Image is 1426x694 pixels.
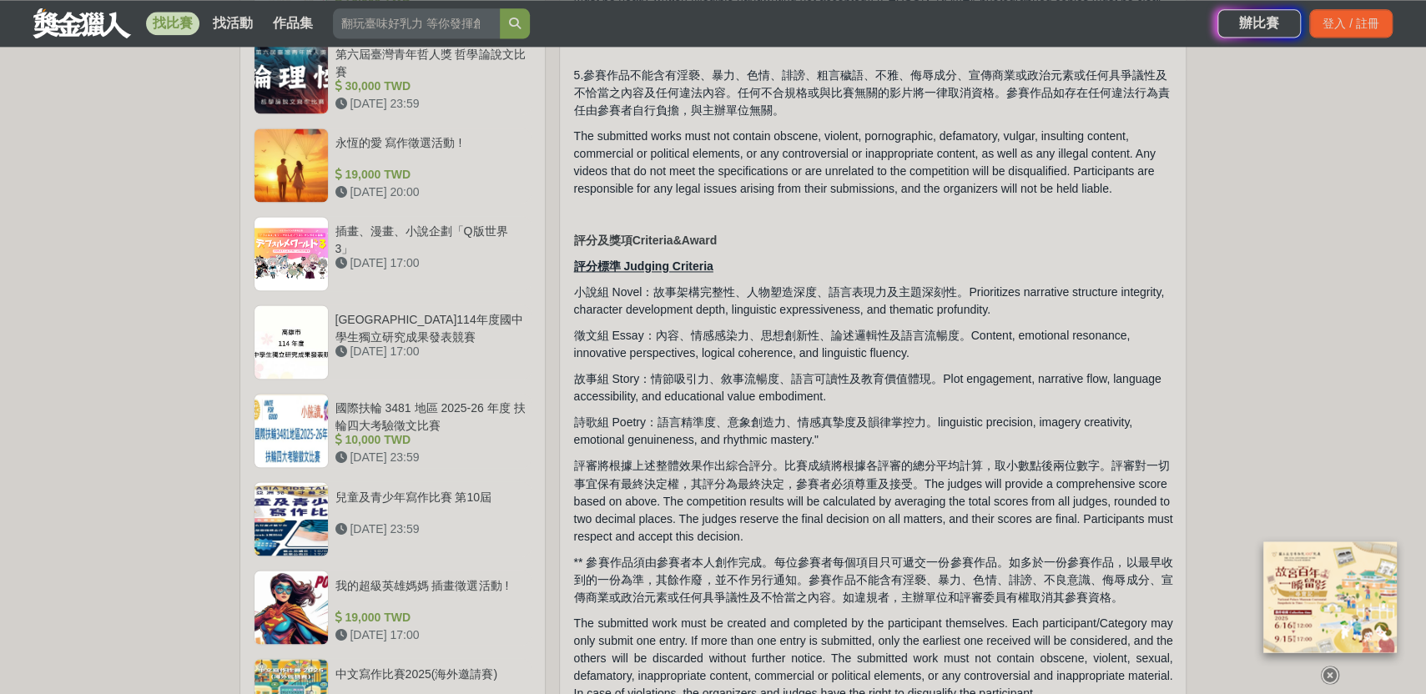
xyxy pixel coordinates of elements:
[573,129,1155,195] span: The submitted works must not contain obscene, violent, pornographic, defamatory, vulgar, insultin...
[335,134,526,166] div: 永恆的愛 寫作徵選活動 !
[335,254,526,272] div: [DATE] 17:00
[254,570,532,645] a: 我的超級英雄媽媽 插畫徵選活動 ! 19,000 TWD [DATE] 17:00
[335,343,526,360] div: [DATE] 17:00
[335,223,526,254] div: 插畫、漫畫、小說企劃「Q版世界3」
[1263,541,1397,652] img: 968ab78a-c8e5-4181-8f9d-94c24feca916.png
[335,608,526,626] div: 19,000 TWD
[573,234,717,247] strong: 評分及獎項Criteria&Award
[573,555,1172,603] span: ** 參賽作品須由參賽者本人創作完成。每位參賽者每個項目只可遞交一份參賽作品。如多於一份參賽作品，以最早收到的一份為準，其餘作廢，並不作另行通知。參賽作品不能含有淫褻、暴力、色情、誹謗、不良意識...
[335,576,526,608] div: 我的超級英雄媽媽 插畫徵選活動 !
[573,372,1161,403] span: 故事組 Story：情節吸引力、敘事流暢度、語言可讀性及教育價值體現。Plot engagement, narrative flow, language accessibility, and e...
[335,488,526,520] div: 兒童及青少年寫作比賽 第10屆
[573,459,1172,542] span: 評審將根據上述整體效果作出綜合評分。比賽成績將根據各評審的總分平均計算，取小數點後兩位數字。評審對一切事宜保有最終決定權，其評分為最終決定，參賽者必須尊重及接受。The judges will ...
[573,285,1164,316] span: 小說組 Novel：故事架構完整性、人物塑造深度、語言表現力及主題深刻性。Prioritizes narrative structure integrity, character develop...
[206,12,260,35] a: 找活動
[573,68,1169,117] span: 5.參賽作品不能含有淫褻、暴力、色情、誹謗、粗言穢語、不雅、侮辱成分、宣傳商業或政治元素或任何具爭議性及不恰當之內容及任何違法內容。任何不合規格或與比賽無關的影片將一律取消資格。參賽作品如存在任...
[335,95,526,113] div: [DATE] 23:59
[254,481,532,556] a: 兒童及青少年寫作比賽 第10屆 [DATE] 23:59
[335,311,526,343] div: [GEOGRAPHIC_DATA]114年度國中學生獨立研究成果發表競賽
[146,12,199,35] a: 找比賽
[335,626,526,643] div: [DATE] 17:00
[254,128,532,203] a: 永恆的愛 寫作徵選活動 ! 19,000 TWD [DATE] 20:00
[335,449,526,466] div: [DATE] 23:59
[333,8,500,38] input: 翻玩臺味好乳力 等你發揮創意！
[254,304,532,380] a: [GEOGRAPHIC_DATA]114年度國中學生獨立研究成果發表競賽 [DATE] 17:00
[573,415,1132,446] span: 詩歌組 Poetry：語言精準度、意象創造力、情感真摯度及韻律掌控力。linguistic precision, imagery creativity, emotional genuinenes...
[1217,9,1301,38] a: 辦比賽
[254,393,532,468] a: 國際扶輪 3481 地區 2025-26 年度 扶輪四大考驗徵文比賽 10,000 TWD [DATE] 23:59
[335,431,526,449] div: 10,000 TWD
[335,400,526,431] div: 國際扶輪 3481 地區 2025-26 年度 扶輪四大考驗徵文比賽
[335,184,526,201] div: [DATE] 20:00
[335,78,526,95] div: 30,000 TWD
[1309,9,1393,38] div: 登入 / 註冊
[335,520,526,537] div: [DATE] 23:59
[254,216,532,291] a: 插畫、漫畫、小說企劃「Q版世界3」 [DATE] 17:00
[573,329,1130,360] span: 徵文組 Essay：內容、情感感染力、思想創新性、論述邏輯性及語言流暢度。Content, emotional resonance, innovative perspectives, logic...
[573,259,713,273] u: 評分標準 Judging Criteria
[335,166,526,184] div: 19,000 TWD
[254,39,532,114] a: 第六屆臺灣青年哲人獎 哲學論說文比賽 30,000 TWD [DATE] 23:59
[335,46,526,78] div: 第六屆臺灣青年哲人獎 哲學論說文比賽
[266,12,320,35] a: 作品集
